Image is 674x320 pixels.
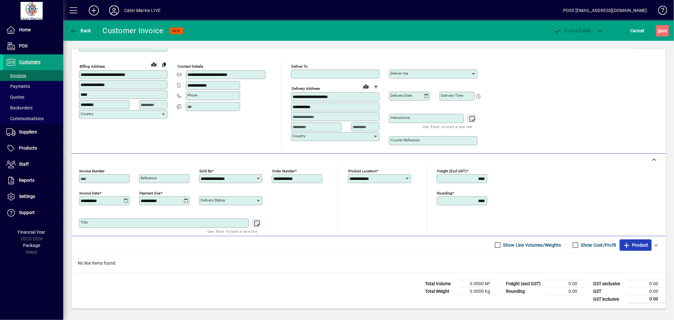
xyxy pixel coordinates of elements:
mat-label: Delivery date [391,93,412,98]
mat-label: Phone [187,93,197,97]
span: Backorders [6,105,33,110]
td: 0.00 [547,288,585,295]
mat-label: Deliver To [291,64,308,69]
span: Customers [19,59,40,65]
button: Save [656,25,669,36]
span: Support [19,210,35,215]
a: Communications [3,113,63,124]
span: Products [19,145,37,151]
button: Back [68,25,93,36]
span: Settings [19,194,35,199]
a: Products [3,140,63,156]
a: Staff [3,157,63,172]
a: View on map [149,59,159,69]
mat-label: Delivery time [441,93,463,98]
td: GST exclusive [590,280,628,288]
td: Freight (excl GST) [503,280,547,288]
span: Staff [19,162,29,167]
mat-label: Invoice number [79,169,105,173]
button: Add [84,5,104,16]
mat-label: Country [81,112,93,116]
mat-label: Product location [348,169,376,173]
span: Back [70,28,91,33]
mat-label: Payment due [139,191,161,195]
div: POS3 [EMAIL_ADDRESS][DOMAIN_NAME] [563,5,647,15]
a: POS [3,38,63,54]
button: Cancel [629,25,646,36]
span: Payments [6,84,30,89]
button: Profile [104,5,124,16]
span: ave [658,26,667,36]
td: 0.0000 M³ [460,280,498,288]
span: ost & Email [554,28,591,33]
mat-label: Deliver via [391,71,408,76]
label: Show Line Volumes/Weights [502,242,561,248]
mat-label: Order number [272,169,295,173]
a: Suppliers [3,124,63,140]
div: Cater Marine LIVE [124,5,161,15]
span: Invoices [6,73,26,78]
button: Product [620,239,652,251]
span: P [565,28,568,33]
mat-label: Delivery status [201,198,225,202]
td: Total Weight [422,288,460,295]
span: Financial Year [18,230,46,235]
a: View on map [361,81,371,91]
span: Suppliers [19,129,37,134]
button: Choose address [371,82,381,92]
a: Backorders [3,102,63,113]
a: Reports [3,173,63,188]
span: Reports [19,178,34,183]
mat-label: Sold by [199,169,212,173]
a: Support [3,205,63,221]
mat-label: Courier Reference [391,138,420,142]
span: Home [19,27,31,32]
mat-label: Country [293,134,305,138]
span: NEW [173,29,180,33]
a: Payments [3,81,63,92]
mat-hint: Use 'Enter' to start a new line [208,228,257,235]
mat-label: Reference [141,176,157,180]
mat-hint: Use 'Enter' to start a new line [423,123,472,130]
a: Invoices [3,70,63,81]
mat-label: Instructions [391,115,410,120]
mat-label: Freight (excl GST) [437,169,466,173]
span: Product [623,240,648,250]
span: POS [19,43,27,48]
mat-label: Title [81,220,88,225]
div: No line items found [71,254,666,273]
button: Copy to Delivery address [159,59,169,70]
td: 0.00 [547,280,585,288]
td: 0.00 [628,288,666,295]
td: Rounding [503,288,547,295]
span: Quotes [6,95,24,100]
mat-label: Rounding [437,191,452,195]
span: Cancel [631,26,645,36]
td: 0.00 [628,280,666,288]
span: S [658,28,660,33]
a: Knowledge Base [653,1,666,22]
a: Quotes [3,92,63,102]
div: Customer Invoice [103,26,164,36]
a: Settings [3,189,63,205]
label: Show Cost/Profit [580,242,616,248]
app-page-header-button: Back [63,25,98,36]
td: GST inclusive [590,295,628,303]
mat-label: Invoice date [79,191,100,195]
td: GST [590,288,628,295]
td: 0.00 [628,295,666,303]
td: Total Volume [422,280,460,288]
a: Home [3,22,63,38]
button: Post & Email [551,25,594,36]
span: Communications [6,116,44,121]
span: Package [23,243,40,248]
td: 0.0000 Kg [460,288,498,295]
